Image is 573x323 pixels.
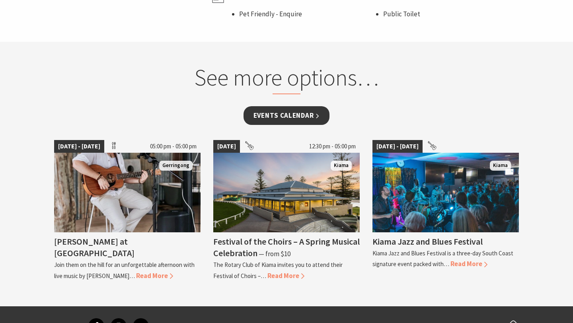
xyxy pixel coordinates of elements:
span: [DATE] - [DATE] [372,140,423,153]
img: 2023 Festival of Choirs at the Kiama Pavilion [213,153,360,232]
span: Gerringong [159,161,193,171]
a: [DATE] 12:30 pm - 05:00 pm 2023 Festival of Choirs at the Kiama Pavilion Kiama Festival of the Ch... [213,140,360,281]
a: [DATE] - [DATE] Kiama Bowling Club Kiama Kiama Jazz and Blues Festival Kiama Jazz and Blues Festi... [372,140,519,281]
p: Kiama Jazz and Blues Festival is a three-day South Coast signature event packed with… [372,249,513,268]
img: Kiama Bowling Club [372,153,519,232]
span: [DATE] [213,140,240,153]
p: Join them on the hill for an unforgettable afternoon with live music by [PERSON_NAME]… [54,261,195,279]
a: Events Calendar [244,106,330,125]
span: 05:00 pm - 05:00 pm [146,140,201,153]
span: Read More [136,271,173,280]
span: Read More [267,271,304,280]
h4: [PERSON_NAME] at [GEOGRAPHIC_DATA] [54,236,134,259]
h4: Kiama Jazz and Blues Festival [372,236,483,247]
span: [DATE] - [DATE] [54,140,104,153]
span: Kiama [490,161,511,171]
p: The Rotary Club of Kiama invites you to attend their Festival of Choirs –… [213,261,343,279]
li: Public Toilet [383,9,519,19]
a: [DATE] - [DATE] 05:00 pm - 05:00 pm Tayvin Martins Gerringong [PERSON_NAME] at [GEOGRAPHIC_DATA] ... [54,140,201,281]
span: ⁠— from $10 [259,249,290,258]
span: Read More [450,259,487,268]
h2: See more options… [135,64,439,95]
span: 12:30 pm - 05:00 pm [305,140,360,153]
span: Kiama [331,161,352,171]
img: Tayvin Martins [54,153,201,232]
h4: Festival of the Choirs – A Spring Musical Celebration [213,236,360,259]
li: Pet Friendly - Enquire [239,9,375,19]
